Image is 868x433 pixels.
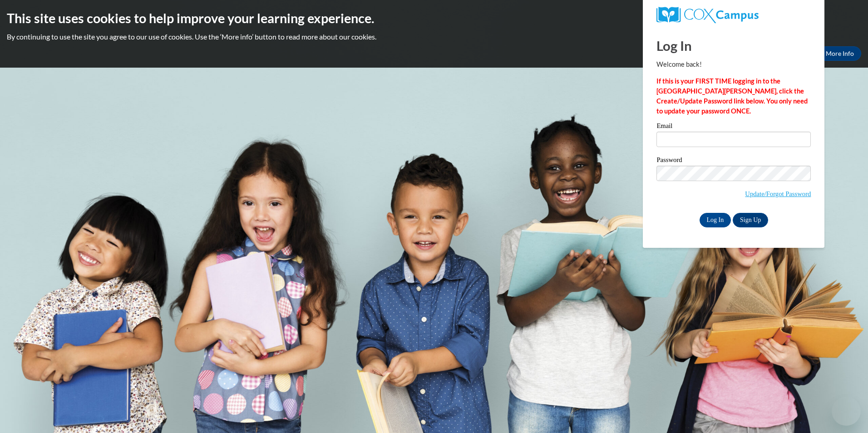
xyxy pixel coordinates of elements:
a: Update/Forgot Password [745,190,811,197]
label: Password [656,157,811,166]
a: Sign Up [733,213,768,227]
p: Welcome back! [656,59,811,69]
label: Email [656,123,811,132]
iframe: Button to launch messaging window [832,397,861,426]
a: COX Campus [656,7,811,23]
a: More Info [819,46,861,61]
p: By continuing to use the site you agree to our use of cookies. Use the ‘More info’ button to read... [7,32,861,42]
input: Log In [700,213,731,227]
strong: If this is your FIRST TIME logging in to the [GEOGRAPHIC_DATA][PERSON_NAME], click the Create/Upd... [656,77,808,115]
h1: Log In [656,36,811,55]
img: COX Campus [656,7,758,23]
h2: This site uses cookies to help improve your learning experience. [7,9,861,27]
